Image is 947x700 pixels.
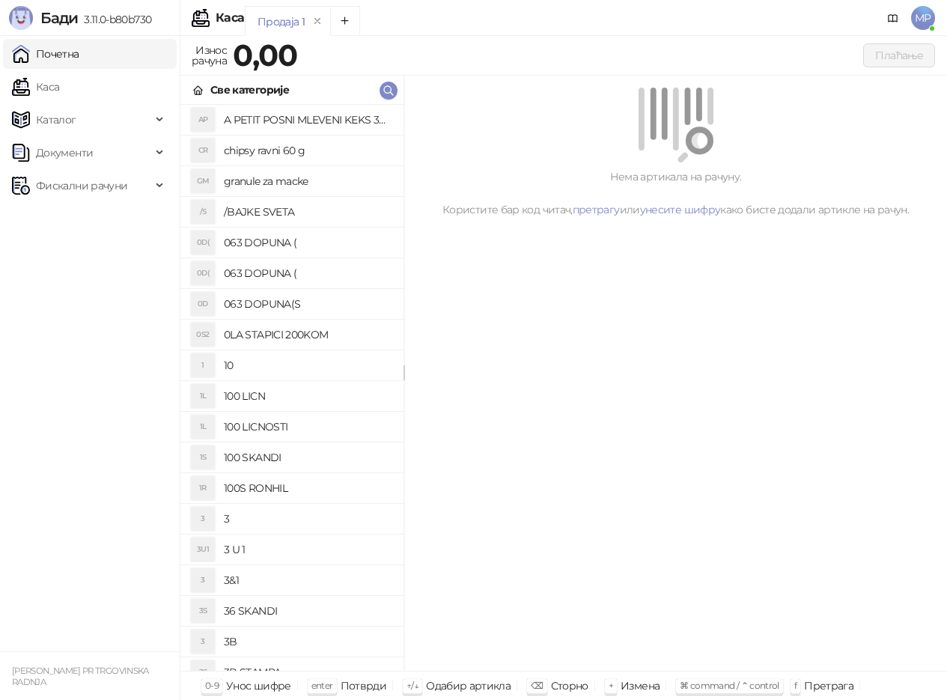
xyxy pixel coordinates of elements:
h4: 10 [224,353,392,377]
small: [PERSON_NAME] PR TRGOVINSKA RADNJA [12,666,149,687]
div: Унос шифре [226,676,291,696]
h4: granule za macke [224,169,392,193]
button: remove [308,15,327,28]
span: ⌫ [531,680,543,691]
div: 1L [191,384,215,408]
div: 0S2 [191,323,215,347]
h4: 100 LICNOSTI [224,415,392,439]
div: Сторно [551,676,588,696]
span: ⌘ command / ⌃ control [680,680,779,691]
h4: 3 [224,507,392,531]
h4: 063 DOPUNA ( [224,261,392,285]
div: GM [191,169,215,193]
div: AP [191,108,215,132]
h4: 3B STAMPA [224,660,392,684]
h4: 3&1 [224,568,392,592]
div: Нема артикала на рачуну. Користите бар код читач, или како бисте додали артикле на рачун. [422,168,929,218]
span: MP [911,6,935,30]
div: Потврди [341,676,387,696]
button: Add tab [330,6,360,36]
div: Одабир артикла [426,676,511,696]
div: 3S [191,660,215,684]
h4: A PETIT POSNI MLEVENI KEKS 300G [224,108,392,132]
h4: 063 DOPUNA(S [224,292,392,316]
h4: 063 DOPUNA ( [224,231,392,255]
span: ↑/↓ [406,680,418,691]
div: 0D( [191,231,215,255]
a: Каса [12,72,59,102]
span: Каталог [36,105,76,135]
div: 1S [191,445,215,469]
span: Фискални рачуни [36,171,127,201]
div: CR [191,139,215,162]
h4: 100 SKANDI [224,445,392,469]
span: enter [311,680,333,691]
button: Плаћање [863,43,935,67]
div: 3 [191,507,215,531]
div: 1R [191,476,215,500]
div: Претрага [804,676,853,696]
h4: 3 U 1 [224,538,392,561]
h4: /BAJKE SVETA [224,200,392,224]
a: претрагу [573,203,620,216]
h4: 3B [224,630,392,654]
div: 3 [191,568,215,592]
span: 3.11.0-b80b730 [78,13,151,26]
span: f [794,680,797,691]
h4: 100S RONHIL [224,476,392,500]
div: /S [191,200,215,224]
div: Измена [621,676,660,696]
span: + [609,680,613,691]
a: унесите шифру [640,203,721,216]
div: 3S [191,599,215,623]
span: Бади [40,9,78,27]
h4: chipsy ravni 60 g [224,139,392,162]
div: 3 [191,630,215,654]
img: Logo [9,6,33,30]
div: Све категорије [210,82,289,98]
div: 3U1 [191,538,215,561]
span: 0-9 [205,680,219,691]
div: Продаја 1 [258,13,305,30]
div: grid [180,105,404,671]
h4: 100 LICN [224,384,392,408]
span: Документи [36,138,93,168]
a: Почетна [12,39,79,69]
div: 0D [191,292,215,316]
a: Документација [881,6,905,30]
div: 1 [191,353,215,377]
strong: 0,00 [233,37,297,73]
div: Износ рачуна [189,40,230,70]
h4: 0LA STAPICI 200KOM [224,323,392,347]
div: 1L [191,415,215,439]
h4: 36 SKANDI [224,599,392,623]
div: Каса [216,12,244,24]
div: 0D( [191,261,215,285]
